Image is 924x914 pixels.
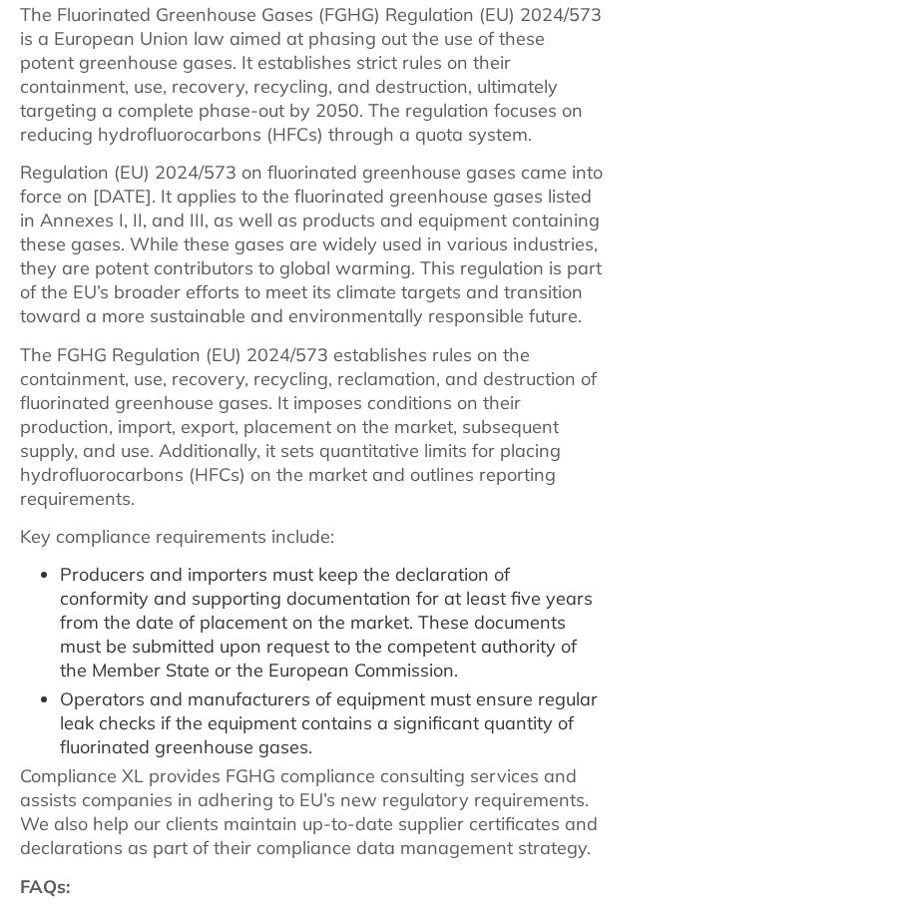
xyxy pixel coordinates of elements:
[20,764,603,860] p: Compliance XL provides FGHG compliance consulting services and assists companies in adhering to E...
[20,343,603,511] p: The FGHG Regulation (EU) 2024/573 establishes rules on the containment, use, recovery, recycling,...
[60,687,603,759] li: Operators and manufacturers of equipment must ensure regular leak checks if the equipment contain...
[20,525,603,549] p: Key compliance requirements include:
[60,563,603,683] li: Producers and importers must keep the declaration of conformity and supporting documentation for ...
[20,161,603,328] p: Regulation (EU) 2024/573 on fluorinated greenhouse gases came into force on [DATE]. It applies to...
[20,3,603,147] p: The Fluorinated Greenhouse Gases (FGHG) Regulation (EU) 2024/573 is a European Union law aimed at...
[20,875,70,898] strong: FAQs:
